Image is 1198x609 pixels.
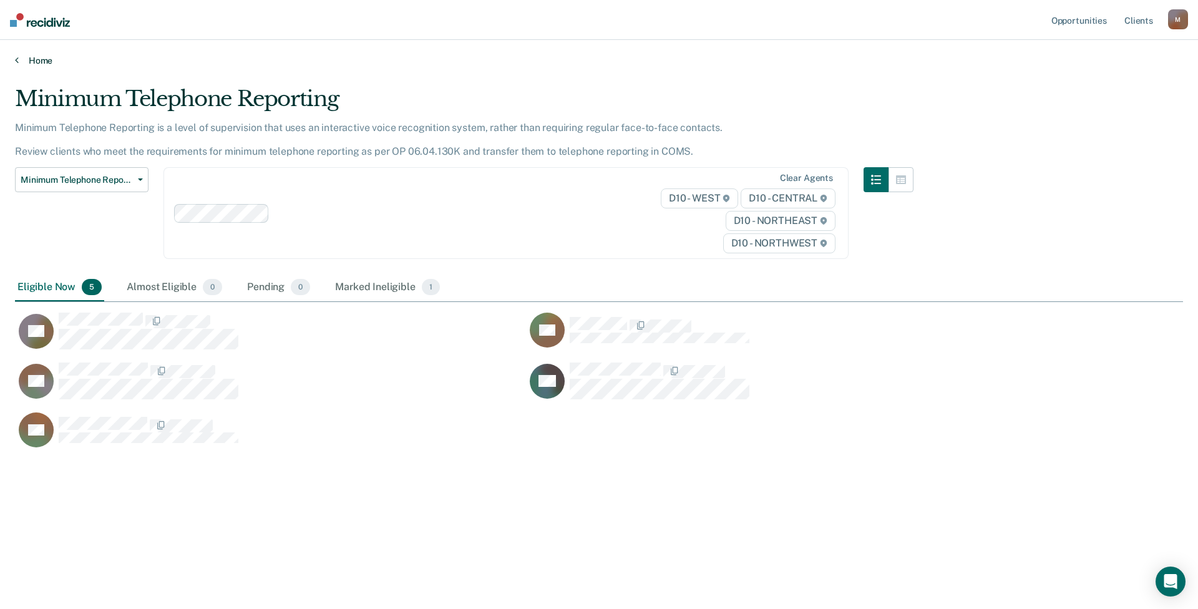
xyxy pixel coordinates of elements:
div: CaseloadOpportunityCell-0747721 [526,312,1037,362]
div: CaseloadOpportunityCell-0754099 [15,312,526,362]
span: Minimum Telephone Reporting [21,175,133,185]
div: Eligible Now5 [15,274,104,301]
span: D10 - NORTHWEST [723,233,835,253]
button: Minimum Telephone Reporting [15,167,149,192]
a: Home [15,55,1183,66]
div: Pending0 [245,274,313,301]
p: Minimum Telephone Reporting is a level of supervision that uses an interactive voice recognition ... [15,122,723,157]
div: Open Intercom Messenger [1156,567,1186,597]
div: CaseloadOpportunityCell-0754918 [15,412,526,462]
span: D10 - CENTRAL [741,188,835,208]
span: 0 [291,279,310,295]
button: M [1168,9,1188,29]
span: 1 [422,279,440,295]
span: 5 [82,279,102,295]
div: CaseloadOpportunityCell-0756750 [15,362,526,412]
div: Minimum Telephone Reporting [15,86,913,122]
span: D10 - WEST [661,188,738,208]
div: Clear agents [780,173,833,183]
span: 0 [203,279,222,295]
div: Marked Ineligible1 [333,274,442,301]
span: D10 - NORTHEAST [726,211,835,231]
div: CaseloadOpportunityCell-0790140 [526,362,1037,412]
img: Recidiviz [10,13,70,27]
div: Almost Eligible0 [124,274,225,301]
